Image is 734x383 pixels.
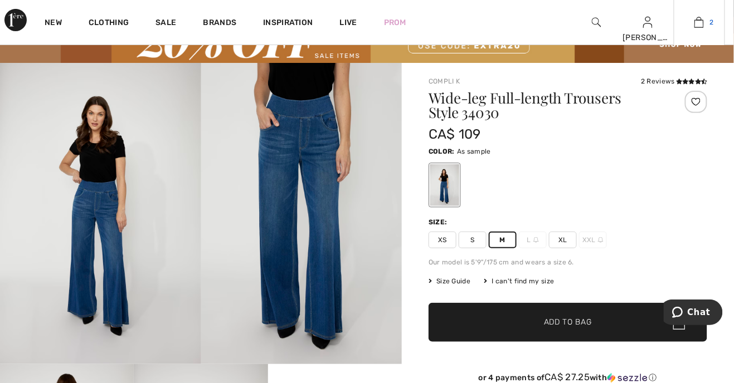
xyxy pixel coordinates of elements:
[664,299,723,327] iframe: Opens a widget where you can chat to one of our agents
[263,18,313,30] span: Inspiration
[544,317,592,328] span: Add to Bag
[429,91,661,120] h1: Wide-leg Full-length Trousers Style 34030
[519,232,547,248] span: L
[429,126,481,142] span: CA$ 109
[592,16,601,29] img: search the website
[674,16,725,29] a: 2
[489,232,517,248] span: M
[623,32,673,43] div: [PERSON_NAME]
[694,16,704,29] img: My Bag
[155,18,176,30] a: Sale
[429,257,707,267] div: Our model is 5'9"/175 cm and wears a size 6.
[429,77,460,85] a: Compli K
[457,148,491,155] span: As sample
[643,17,653,27] a: Sign In
[384,17,406,28] a: Prom
[4,9,27,31] img: 1ère Avenue
[429,372,707,383] div: or 4 payments of with
[429,217,450,227] div: Size:
[643,16,653,29] img: My Info
[429,303,707,342] button: Add to Bag
[598,237,604,243] img: ring-m.svg
[340,17,357,28] a: Live
[641,76,707,86] div: 2 Reviews
[429,232,456,248] span: XS
[579,232,607,248] span: XXL
[429,148,455,155] span: Color:
[203,18,237,30] a: Brands
[430,164,459,206] div: As sample
[45,18,62,30] a: New
[607,373,648,383] img: Sezzle
[549,232,577,248] span: XL
[201,63,402,364] img: Wide-Leg Full-Length Trousers Style 34030. 2
[429,276,470,286] span: Size Guide
[89,18,129,30] a: Clothing
[484,276,554,286] div: I can't find my size
[709,17,713,27] span: 2
[545,371,590,382] span: CA$ 27.25
[459,232,487,248] span: S
[533,237,539,243] img: ring-m.svg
